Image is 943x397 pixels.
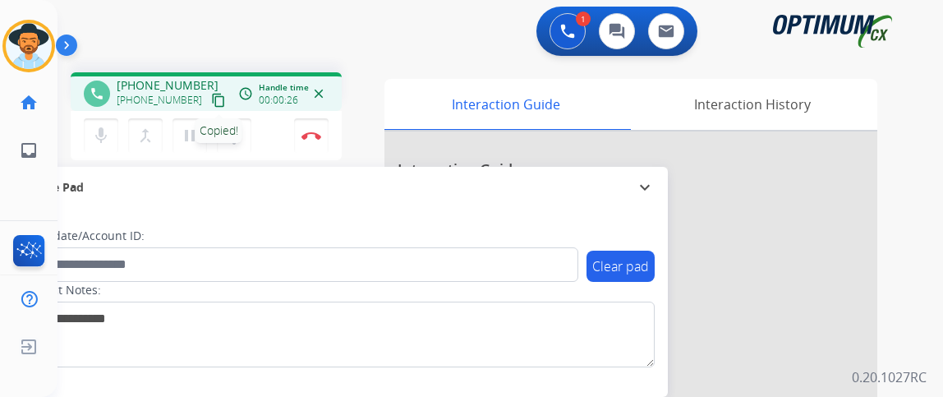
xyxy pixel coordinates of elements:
span: Copied! [195,118,242,143]
mat-icon: inbox [19,141,39,160]
mat-icon: mic [91,126,111,145]
span: 00:00:26 [259,94,298,107]
mat-icon: close [311,86,326,101]
span: [PHONE_NUMBER] [117,94,202,107]
mat-icon: content_copy [211,93,226,108]
label: Candidate/Account ID: [21,228,145,244]
mat-icon: access_time [238,86,253,101]
div: 1 [576,12,591,26]
img: control [301,132,321,140]
button: Clear pad [586,251,655,282]
mat-icon: expand_more [635,178,655,197]
span: Handle time [259,81,309,94]
mat-icon: phone [90,86,104,101]
mat-icon: home [19,93,39,113]
button: Copied! [209,90,228,110]
label: Contact Notes: [21,282,101,298]
div: Interaction History [627,79,877,130]
div: Interaction Guide [384,79,627,130]
mat-icon: merge_type [136,126,155,145]
mat-icon: pause [180,126,200,145]
img: avatar [6,23,52,69]
span: [PHONE_NUMBER] [117,77,218,94]
p: 0.20.1027RC [852,367,927,387]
